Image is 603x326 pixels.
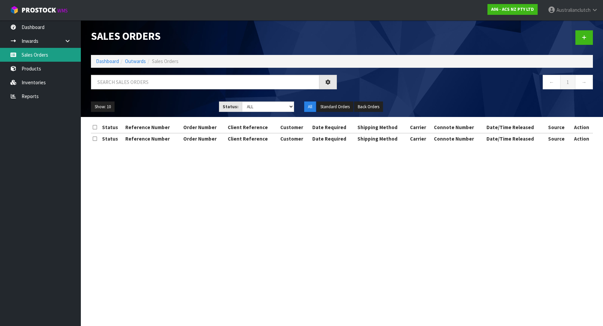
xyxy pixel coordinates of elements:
[304,101,316,112] button: All
[543,75,561,89] a: ←
[485,133,546,144] th: Date/Time Released
[317,101,353,112] button: Standard Orders
[570,133,593,144] th: Action
[223,104,239,110] strong: Status:
[485,122,546,133] th: Date/Time Released
[91,30,337,42] h1: Sales Orders
[432,133,485,144] th: Connote Number
[432,122,485,133] th: Connote Number
[560,75,575,89] a: 1
[347,75,593,91] nav: Page navigation
[226,122,279,133] th: Client Reference
[356,122,408,133] th: Shipping Method
[96,58,119,64] a: Dashboard
[91,75,319,89] input: Search sales orders
[354,101,383,112] button: Back Orders
[279,122,310,133] th: Customer
[311,122,356,133] th: Date Required
[570,122,593,133] th: Action
[491,6,534,12] strong: A06 - ACS NZ PTY LTD
[279,133,310,144] th: Customer
[575,75,593,89] a: →
[557,7,591,13] span: Australianclutch
[124,133,182,144] th: Reference Number
[546,122,570,133] th: Source
[57,7,68,14] small: WMS
[22,6,56,14] span: ProStock
[182,122,226,133] th: Order Number
[408,133,432,144] th: Carrier
[408,122,432,133] th: Carrier
[124,122,182,133] th: Reference Number
[226,133,279,144] th: Client Reference
[125,58,146,64] a: Outwards
[182,133,226,144] th: Order Number
[100,122,124,133] th: Status
[546,133,570,144] th: Source
[356,133,408,144] th: Shipping Method
[10,6,19,14] img: cube-alt.png
[91,101,115,112] button: Show: 10
[100,133,124,144] th: Status
[311,133,356,144] th: Date Required
[152,58,179,64] span: Sales Orders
